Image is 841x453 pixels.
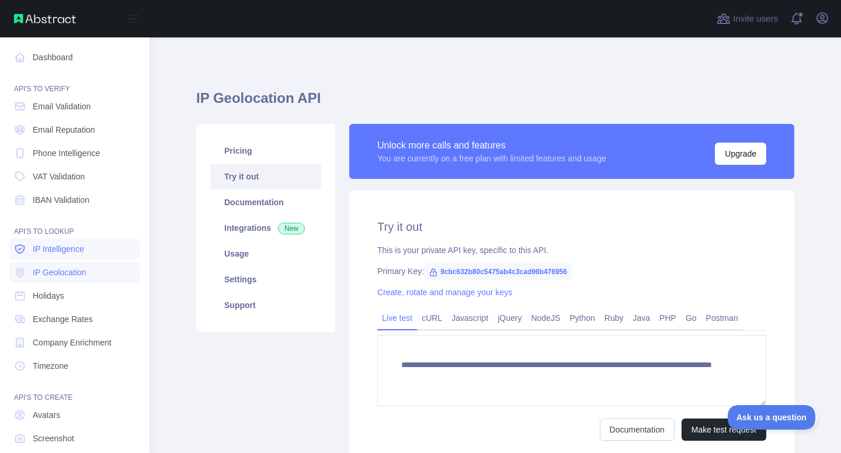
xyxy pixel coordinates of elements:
div: API'S TO VERIFY [9,70,140,94]
a: Dashboard [9,47,140,68]
a: Ruby [600,309,628,327]
span: New [278,223,305,234]
a: Create, rotate and manage your keys [377,288,512,297]
a: Python [565,309,600,327]
span: Exchange Rates [33,313,93,325]
a: Company Enrichment [9,332,140,353]
a: Documentation [600,419,675,441]
a: Screenshot [9,428,140,449]
a: Avatars [9,404,140,426]
div: Primary Key: [377,265,766,277]
a: Phone Intelligence [9,143,140,164]
div: This is your private API key, specific to this API. [377,244,766,256]
a: Javascript [447,309,493,327]
span: Avatars [33,409,60,421]
a: NodeJS [526,309,565,327]
button: Upgrade [715,143,766,165]
h1: IP Geolocation API [196,89,794,117]
span: Screenshot [33,433,74,444]
a: Java [628,309,655,327]
span: IBAN Validation [33,194,89,206]
div: API'S TO LOOKUP [9,213,140,236]
iframe: Toggle Customer Support [728,405,818,430]
a: Email Reputation [9,119,140,140]
a: cURL [417,309,447,327]
a: PHP [655,309,681,327]
a: Support [210,292,321,318]
a: Live test [377,309,417,327]
a: IBAN Validation [9,189,140,210]
div: Unlock more calls and features [377,139,606,153]
button: Make test request [682,419,766,441]
h2: Try it out [377,219,766,235]
a: Settings [210,267,321,292]
span: Email Validation [33,101,91,112]
a: Exchange Rates [9,309,140,330]
a: Usage [210,241,321,267]
a: Try it out [210,164,321,189]
div: API'S TO CREATE [9,379,140,402]
a: Email Validation [9,96,140,117]
button: Invite users [714,9,780,28]
span: IP Intelligence [33,243,84,255]
span: Holidays [33,290,64,302]
span: 9cbc632b80c5475ab4c3cad96b476956 [424,263,572,281]
a: Go [681,309,701,327]
span: Phone Intelligence [33,147,100,159]
span: Invite users [733,12,778,26]
span: IP Geolocation [33,267,86,278]
a: jQuery [493,309,526,327]
span: Email Reputation [33,124,95,136]
a: Integrations New [210,215,321,241]
a: Documentation [210,189,321,215]
a: Pricing [210,138,321,164]
span: Company Enrichment [33,337,112,348]
a: VAT Validation [9,166,140,187]
a: Holidays [9,285,140,306]
a: IP Intelligence [9,238,140,260]
a: IP Geolocation [9,262,140,283]
img: Abstract API [14,14,76,23]
span: VAT Validation [33,171,85,182]
div: You are currently on a free plan with limited features and usage [377,153,606,164]
a: Postman [701,309,743,327]
span: Timezone [33,360,68,372]
a: Timezone [9,355,140,376]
